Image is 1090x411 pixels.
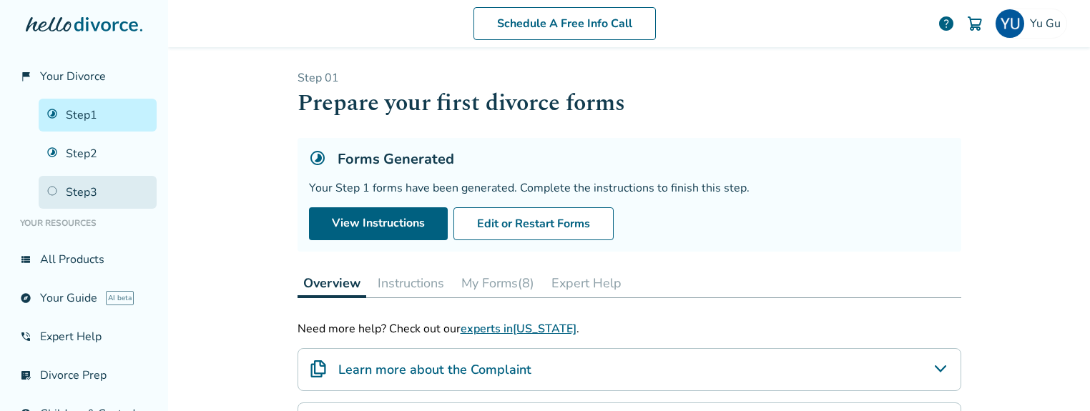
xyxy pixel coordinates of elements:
[39,137,157,170] a: Step2
[309,180,950,196] div: Your Step 1 forms have been generated. Complete the instructions to finish this step.
[1018,342,1090,411] iframe: Chat Widget
[310,360,327,377] img: Learn more about the Complaint
[298,86,961,121] h1: Prepare your first divorce forms
[1030,16,1066,31] span: Yu Gu
[372,269,450,297] button: Instructions
[298,269,366,298] button: Overview
[20,331,31,342] span: phone_in_talk
[20,370,31,381] span: list_alt_check
[298,348,961,391] div: Learn more about the Complaint
[106,291,134,305] span: AI beta
[20,254,31,265] span: view_list
[11,243,157,276] a: view_listAll Products
[11,282,157,315] a: exploreYour GuideAI beta
[40,69,106,84] span: Your Divorce
[309,207,448,240] a: View Instructions
[11,320,157,353] a: phone_in_talkExpert Help
[966,15,983,32] img: Cart
[546,269,627,297] button: Expert Help
[338,149,454,169] h5: Forms Generated
[338,360,531,379] h4: Learn more about the Complaint
[456,269,540,297] button: My Forms(8)
[298,321,961,337] p: Need more help? Check out our .
[11,359,157,392] a: list_alt_checkDivorce Prep
[20,71,31,82] span: flag_2
[461,321,576,337] a: experts in[US_STATE]
[473,7,656,40] a: Schedule A Free Info Call
[39,99,157,132] a: Step1
[11,209,157,237] li: Your Resources
[11,60,157,93] a: flag_2Your Divorce
[20,292,31,304] span: explore
[298,70,961,86] p: Step 0 1
[39,176,157,209] a: Step3
[453,207,614,240] button: Edit or Restart Forms
[938,15,955,32] a: help
[996,9,1024,38] img: YU GU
